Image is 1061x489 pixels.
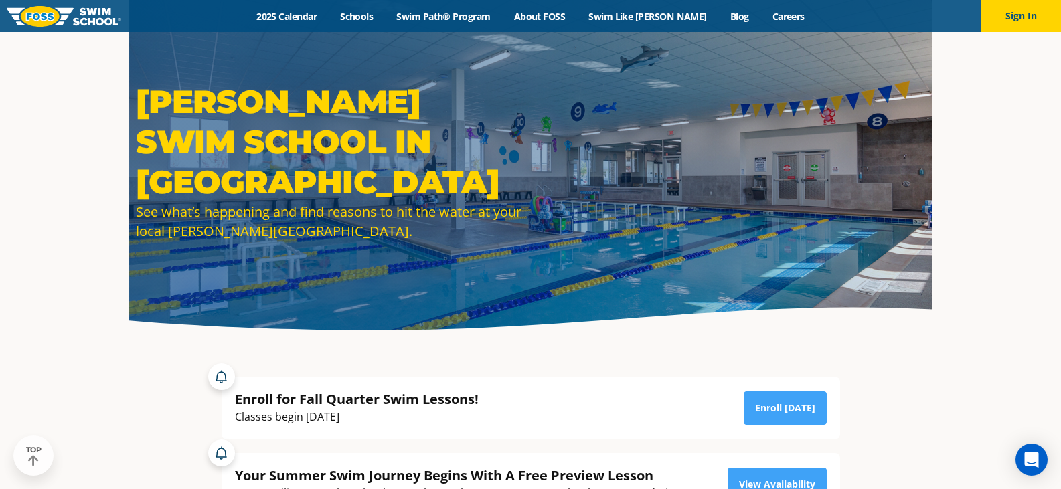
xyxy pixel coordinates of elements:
[136,202,524,241] div: See what’s happening and find reasons to hit the water at your local [PERSON_NAME][GEOGRAPHIC_DATA].
[26,446,42,466] div: TOP
[385,10,502,23] a: Swim Path® Program
[718,10,760,23] a: Blog
[235,390,479,408] div: Enroll for Fall Quarter Swim Lessons!
[760,10,816,23] a: Careers
[502,10,577,23] a: About FOSS
[329,10,385,23] a: Schools
[235,408,479,426] div: Classes begin [DATE]
[577,10,719,23] a: Swim Like [PERSON_NAME]
[235,466,684,484] div: Your Summer Swim Journey Begins With A Free Preview Lesson
[7,6,121,27] img: FOSS Swim School Logo
[744,391,827,425] a: Enroll [DATE]
[136,82,524,202] h1: [PERSON_NAME] Swim School in [GEOGRAPHIC_DATA]
[245,10,329,23] a: 2025 Calendar
[1015,444,1048,476] div: Open Intercom Messenger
